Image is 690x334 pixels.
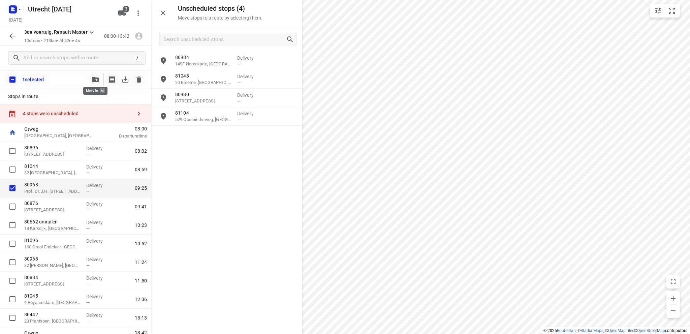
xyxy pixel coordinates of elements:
[175,72,232,79] p: 81048
[24,200,81,207] p: 80876
[557,328,576,333] a: Routetitan
[650,4,680,18] div: small contained button group
[86,207,90,212] span: —
[175,54,232,61] p: 80984
[175,116,232,123] p: 529 Oosteinderweg, Aalsmeer
[6,163,19,176] span: Select
[86,318,90,324] span: —
[25,4,113,14] h5: Rename
[24,274,81,281] p: 80884
[237,55,262,61] p: Delivery
[23,111,132,116] div: 4 stops were unscheduled
[8,93,143,100] p: Stops in route
[135,277,147,284] span: 11:50
[86,170,90,175] span: —
[132,33,146,39] span: Assign driver
[178,15,262,21] p: Move stops to a route by selecting them.
[86,152,90,157] span: —
[637,328,665,333] a: OpenStreetMap
[24,181,81,188] p: 80968
[86,201,111,207] p: Delivery
[608,328,634,333] a: OpenMapTiles
[86,312,111,318] p: Delivery
[24,311,81,318] p: 80442
[175,98,232,104] p: 51b Bovenkerkseweg, Stolwijk
[135,296,147,303] span: 12:36
[156,6,170,20] button: Close
[24,126,94,132] p: Otweg
[24,318,81,325] p: 20 Plantsoen, [GEOGRAPHIC_DATA]
[6,274,19,287] span: Select
[237,73,262,80] p: Delivery
[134,54,141,62] div: /
[543,328,687,333] li: © 2025 , © , © © contributors
[24,255,81,262] p: 80968
[178,5,262,12] h5: Unscheduled stops ( 4 )
[286,35,296,43] div: Search
[24,207,81,213] p: [STREET_ADDRESS]
[175,79,232,86] p: 20 Bloeme, [GEOGRAPHIC_DATA]
[86,281,90,286] span: —
[86,226,90,231] span: —
[237,99,241,104] span: —
[6,181,19,195] span: Select
[24,262,81,269] p: 32 J.H. van Het Hoffweg, Bussum
[6,218,19,232] span: Select
[24,38,96,44] p: 10 stops • 213km • 5h42m • 4u
[237,92,262,98] p: Delivery
[24,218,81,225] p: 80662 omruilen
[132,73,146,86] span: Delete stop
[24,163,81,170] p: 81044
[102,133,147,140] p: Departure time
[24,188,81,195] p: Prof. Dr. J.H. van ‘t Hoffweg 32, Bussum
[6,293,19,306] span: Select
[665,4,679,18] button: Fit zoom
[23,53,134,63] input: Add or search stops within route
[135,185,147,191] span: 09:25
[6,144,19,158] span: Select
[24,237,81,244] p: 81096
[6,200,19,213] span: Select
[24,132,94,139] p: [GEOGRAPHIC_DATA], [GEOGRAPHIC_DATA]
[24,281,81,287] p: [STREET_ADDRESS]
[86,275,111,281] p: Delivery
[24,244,81,250] p: 160 Groot Emiclaer, Amersfoort
[86,145,111,152] p: Delivery
[237,110,262,117] p: Delivery
[115,6,129,20] button: 3
[6,16,25,24] h5: Project date
[6,255,19,269] span: Select
[86,182,111,189] p: Delivery
[86,163,111,170] p: Delivery
[24,29,88,36] p: 3de voertuig, Renault Master
[86,256,111,263] p: Delivery
[6,237,19,250] span: Select
[24,170,81,176] p: 32 [GEOGRAPHIC_DATA], [GEOGRAPHIC_DATA]
[237,117,241,122] span: —
[237,62,241,67] span: —
[135,314,147,321] span: 13:13
[24,144,81,151] p: 80896
[175,61,232,67] p: 149F Noordkade, Waddinxveen
[151,52,302,333] div: grid
[131,6,145,20] button: More
[86,293,111,300] p: Delivery
[86,300,90,305] span: —
[135,148,147,154] span: 08:32
[119,73,132,86] span: Download stops
[105,73,119,86] button: Print shipping label
[135,222,147,229] span: 10:23
[24,299,81,306] p: 9 Royaardslaan, [GEOGRAPHIC_DATA]
[6,311,19,325] span: Select
[24,225,81,232] p: 18 Kerkdijk, [GEOGRAPHIC_DATA]
[24,151,81,158] p: Koddebeierlaan 15, Ijsselstein
[86,189,90,194] span: —
[86,244,90,249] span: —
[104,33,132,40] p: 08:00-13:42
[86,263,90,268] span: —
[86,219,111,226] p: Delivery
[22,77,44,82] p: 1 selected
[135,240,147,247] span: 10:52
[135,259,147,266] span: 11:24
[135,166,147,173] span: 08:59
